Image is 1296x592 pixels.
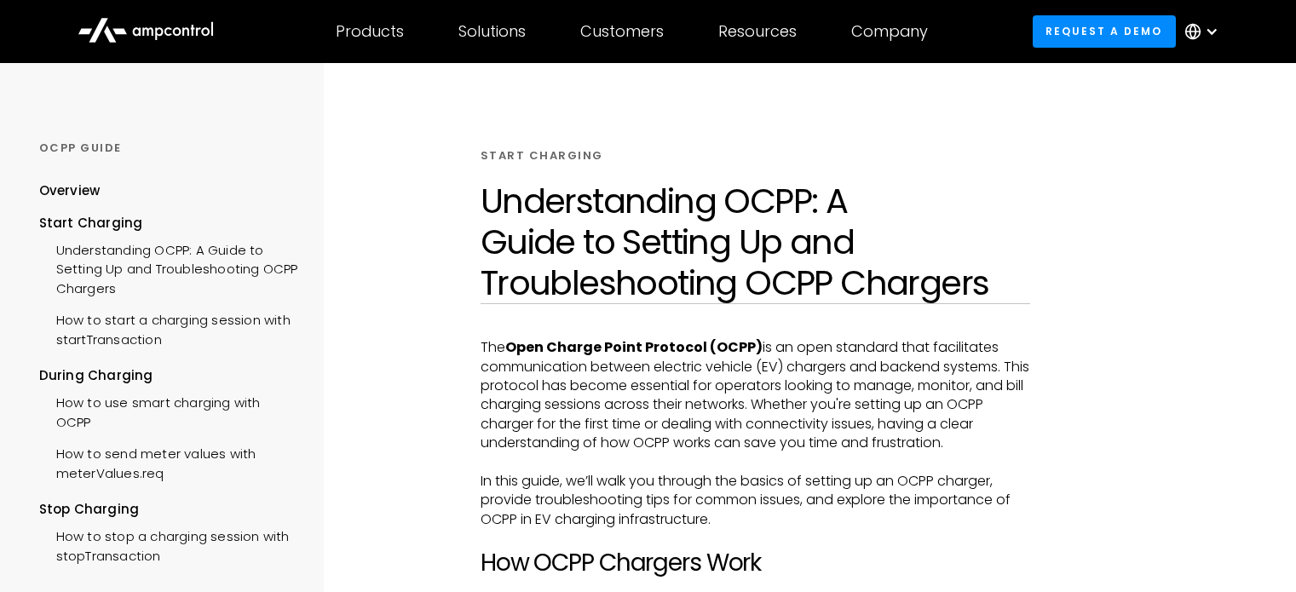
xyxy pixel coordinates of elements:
div: OCPP GUIDE [39,141,298,156]
a: How to start a charging session with startTransaction [39,302,298,353]
a: How to use smart charging with OCPP [39,385,298,436]
h1: Understanding OCPP: A Guide to Setting Up and Troubleshooting OCPP Chargers [481,181,1030,303]
a: How to send meter values with meterValues.req [39,436,298,487]
a: Request a demo [1033,15,1176,47]
a: How to stop a charging session with stopTransaction [39,519,298,570]
div: During Charging [39,366,298,385]
p: ‍ [481,529,1030,548]
a: Overview [39,181,101,213]
div: Customers [580,22,664,41]
a: Understanding OCPP: A Guide to Setting Up and Troubleshooting OCPP Chargers [39,233,298,302]
h2: How OCPP Chargers Work [481,549,1030,578]
div: Products [336,22,404,41]
div: Company [851,22,928,41]
p: In this guide, we’ll walk you through the basics of setting up an OCPP charger, provide troublesh... [481,472,1030,529]
div: Stop Charging [39,500,298,519]
p: The is an open standard that facilitates communication between electric vehicle (EV) chargers and... [481,338,1030,452]
div: Overview [39,181,101,200]
strong: Open Charge Point Protocol (OCPP) [505,337,763,357]
div: Start Charging [39,214,298,233]
p: ‍ [481,453,1030,472]
div: Solutions [458,22,526,41]
div: Resources [718,22,797,41]
div: START CHARGING [481,148,603,164]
